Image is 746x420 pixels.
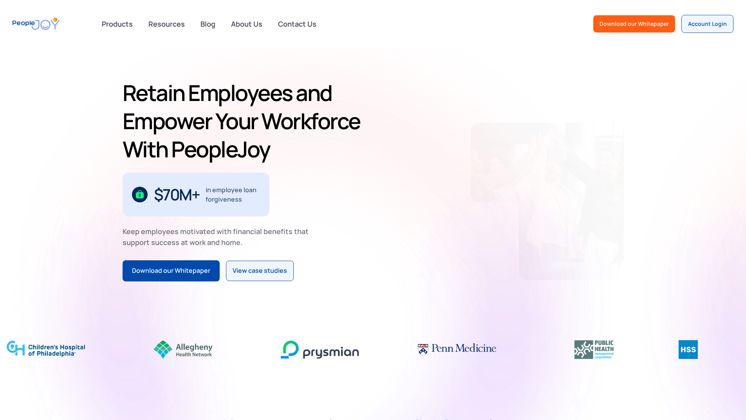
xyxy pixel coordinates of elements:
[206,185,260,204] div: in employee loan forgiveness
[123,260,220,281] a: Download our Whitepaper
[123,226,315,248] div: Keep employees motivated with financial benefits that support success at work and home.
[154,188,200,201] div: $70M+
[123,79,370,163] h1: Retain Employees and Empower Your Workforce With PeopleJoy
[681,15,733,33] a: Account Login
[97,16,137,32] div: Products
[144,15,190,32] a: Resources
[273,15,321,32] a: Contact Us
[226,261,294,281] a: View case studies
[196,15,220,32] a: Blog
[132,266,210,276] div: Download our Whitepaper
[688,20,727,28] div: Account Login
[600,20,669,28] div: Download our Whitepaper
[233,266,287,276] div: View case studies
[123,173,269,216] div: 1 / 3
[13,13,60,35] a: home
[593,15,675,32] a: Download our Whitepaper
[226,15,267,32] a: About Us
[471,123,624,280] img: Retain-Employees-PeopleJoy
